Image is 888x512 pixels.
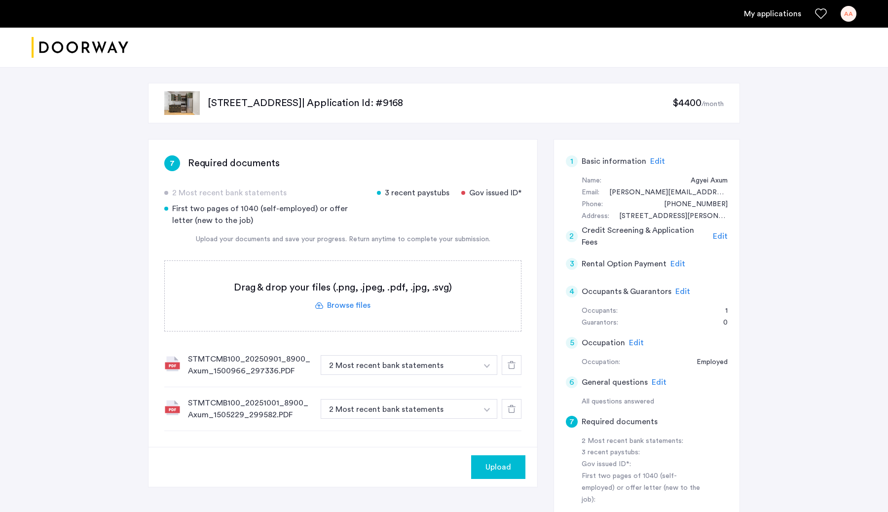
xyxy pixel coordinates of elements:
div: First two pages of 1040 (self-employed) or offer letter (new to the job) [164,203,365,226]
div: STMTCMB100_20250901_8900_Axum_1500966_297336.PDF [188,353,313,377]
div: Gov issued ID* [461,187,521,199]
div: 5 [566,337,578,349]
div: 2 Most recent bank statements [164,187,365,199]
div: All questions answered [582,396,728,408]
img: file [164,400,180,415]
h5: Occupation [582,337,625,349]
button: button [477,355,497,375]
img: arrow [484,408,490,412]
div: Guarantors: [582,317,618,329]
button: button [321,399,478,419]
div: Occupants: [582,305,618,317]
h5: Required documents [582,416,658,428]
h5: General questions [582,376,648,388]
div: 7 [164,155,180,171]
div: +12023419086 [654,199,728,211]
img: file [164,356,180,371]
div: 1 [566,155,578,167]
button: button [471,455,525,479]
div: 300 Morse Street Northeast [609,211,728,222]
sub: /month [702,101,724,108]
h5: Basic information [582,155,646,167]
span: Edit [650,157,665,165]
img: apartment [164,91,200,115]
img: logo [32,29,128,66]
span: Edit [670,260,685,268]
div: 3 recent paystubs [377,187,449,199]
button: button [321,355,478,375]
div: First two pages of 1040 (self-employed) or offer letter (new to the job): [582,471,706,506]
div: Phone: [582,199,603,211]
h5: Occupants & Guarantors [582,286,671,297]
div: STMTCMB100_20251001_8900_Axum_1505229_299582.PDF [188,397,313,421]
div: 0 [713,317,728,329]
span: Edit [713,232,728,240]
div: 2 Most recent bank statements: [582,436,706,447]
div: Address: [582,211,609,222]
a: Favorites [815,8,827,20]
div: 2 [566,230,578,242]
div: 3 recent paystubs: [582,447,706,459]
h3: Required documents [188,156,279,170]
div: 6 [566,376,578,388]
div: agyei.axum@gmail.com [599,187,728,199]
p: [STREET_ADDRESS] | Application Id: #9168 [208,96,672,110]
div: Email: [582,187,599,199]
div: 3 [566,258,578,270]
a: Cazamio logo [32,29,128,66]
img: arrow [484,364,490,368]
div: 7 [566,416,578,428]
h5: Rental Option Payment [582,258,666,270]
div: Upload your documents and save your progress. Return anytime to complete your submission. [164,234,521,245]
button: button [477,399,497,419]
span: $4400 [672,98,702,108]
div: Agyei Axum [681,175,728,187]
div: Occupation: [582,357,620,368]
span: Edit [652,378,666,386]
h5: Credit Screening & Application Fees [582,224,709,248]
span: Edit [675,288,690,295]
div: 1 [715,305,728,317]
div: Employed [687,357,728,368]
div: Gov issued ID*: [582,459,706,471]
div: AA [841,6,856,22]
span: Upload [485,461,511,473]
div: Name: [582,175,601,187]
div: 4 [566,286,578,297]
a: My application [744,8,801,20]
span: Edit [629,339,644,347]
